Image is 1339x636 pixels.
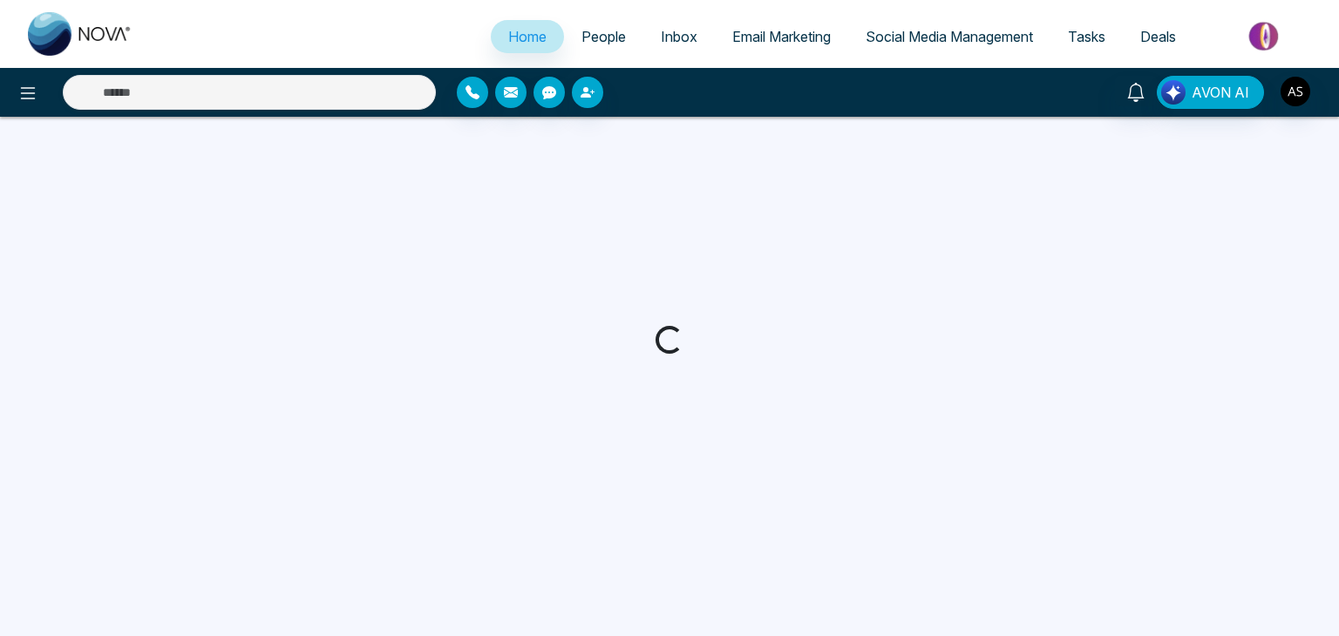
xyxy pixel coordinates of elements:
[1157,76,1264,109] button: AVON AI
[1161,80,1186,105] img: Lead Flow
[1140,28,1176,45] span: Deals
[643,20,715,53] a: Inbox
[491,20,564,53] a: Home
[866,28,1033,45] span: Social Media Management
[1281,77,1310,106] img: User Avatar
[1192,82,1249,103] span: AVON AI
[581,28,626,45] span: People
[28,12,133,56] img: Nova CRM Logo
[564,20,643,53] a: People
[848,20,1050,53] a: Social Media Management
[732,28,831,45] span: Email Marketing
[715,20,848,53] a: Email Marketing
[1123,20,1193,53] a: Deals
[1068,28,1105,45] span: Tasks
[1202,17,1329,56] img: Market-place.gif
[508,28,547,45] span: Home
[1050,20,1123,53] a: Tasks
[661,28,697,45] span: Inbox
